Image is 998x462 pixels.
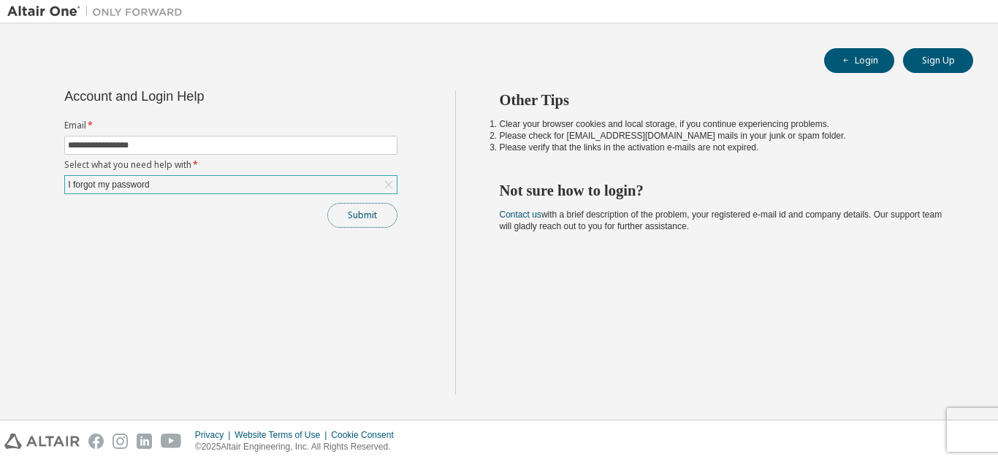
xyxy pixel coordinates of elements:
li: Please check for [EMAIL_ADDRESS][DOMAIN_NAME] mails in your junk or spam folder. [500,130,948,142]
button: Login [824,48,894,73]
li: Please verify that the links in the activation e-mails are not expired. [500,142,948,153]
p: © 2025 Altair Engineering, Inc. All Rights Reserved. [195,441,403,453]
img: youtube.svg [161,434,182,449]
img: linkedin.svg [137,434,152,449]
button: Submit [327,203,397,228]
div: Account and Login Help [64,91,331,102]
li: Clear your browser cookies and local storage, if you continue experiencing problems. [500,118,948,130]
label: Select what you need help with [64,159,397,171]
h2: Not sure how to login? [500,181,948,200]
a: Contact us [500,209,541,220]
div: Cookie Consent [331,429,402,441]
button: Sign Up [903,48,973,73]
div: I forgot my password [66,177,151,193]
img: Altair One [7,4,190,19]
div: I forgot my password [65,176,397,193]
label: Email [64,120,397,131]
img: facebook.svg [88,434,104,449]
span: with a brief description of the problem, your registered e-mail id and company details. Our suppo... [500,209,942,231]
div: Privacy [195,429,235,441]
div: Website Terms of Use [235,429,331,441]
img: altair_logo.svg [4,434,80,449]
h2: Other Tips [500,91,948,109]
img: instagram.svg [113,434,128,449]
